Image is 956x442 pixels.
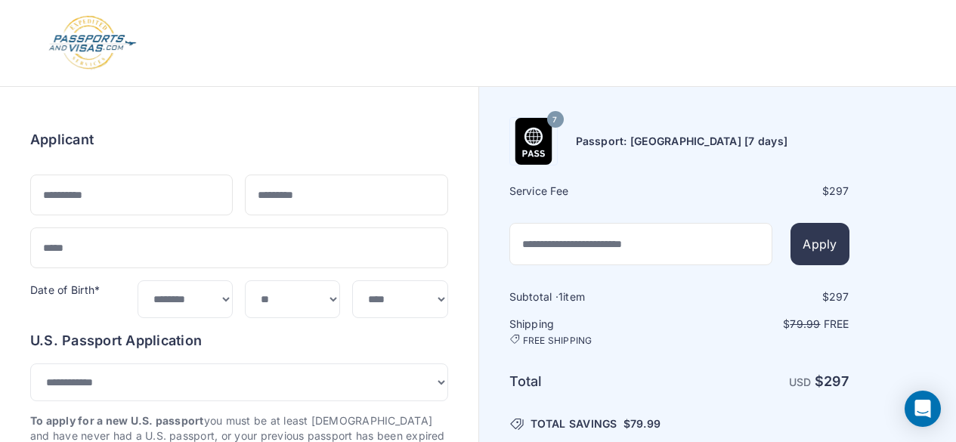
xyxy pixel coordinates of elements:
[681,289,849,304] div: $
[558,290,563,303] span: 1
[824,317,849,330] span: Free
[531,416,617,431] span: TOTAL SAVINGS
[789,376,812,388] span: USD
[523,335,592,347] span: FREE SHIPPING
[630,417,661,430] span: 79.99
[30,129,94,150] h6: Applicant
[576,134,788,149] h6: Passport: [GEOGRAPHIC_DATA] [7 days]
[905,391,941,427] div: Open Intercom Messenger
[552,110,557,130] span: 7
[790,223,849,265] button: Apply
[30,330,448,351] h6: U.S. Passport Application
[510,118,557,165] img: Product Name
[509,184,678,199] h6: Service Fee
[790,317,820,330] span: 79.99
[48,15,138,71] img: Logo
[829,184,849,197] span: 297
[509,317,678,347] h6: Shipping
[623,416,661,431] span: $
[681,184,849,199] div: $
[681,317,849,332] p: $
[824,373,849,389] span: 297
[30,283,100,296] label: Date of Birth*
[509,371,678,392] h6: Total
[30,414,204,427] strong: To apply for a new U.S. passport
[815,373,849,389] strong: $
[829,290,849,303] span: 297
[509,289,678,304] h6: Subtotal · item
